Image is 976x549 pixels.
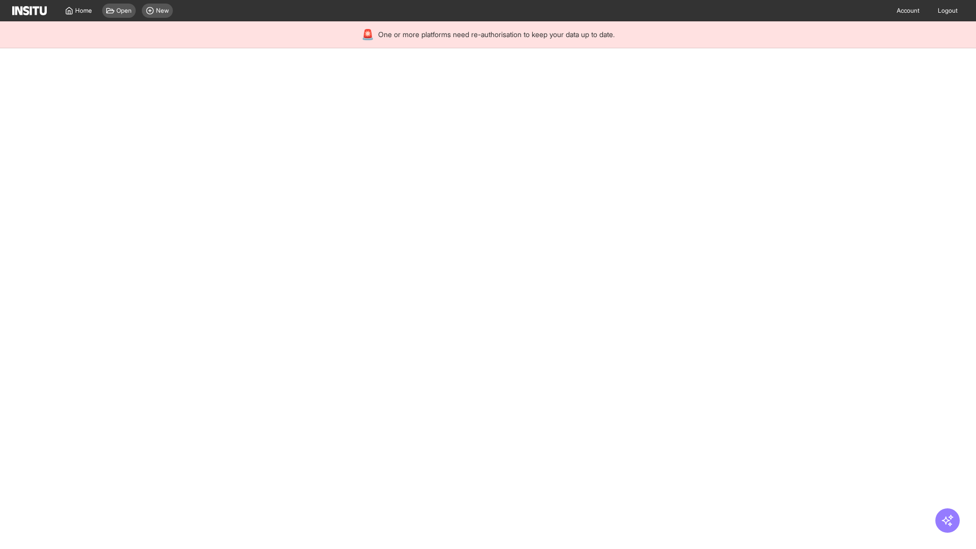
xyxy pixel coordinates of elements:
[116,7,132,15] span: Open
[378,29,615,40] span: One or more platforms need re-authorisation to keep your data up to date.
[156,7,169,15] span: New
[12,6,47,15] img: Logo
[361,27,374,42] div: 🚨
[75,7,92,15] span: Home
